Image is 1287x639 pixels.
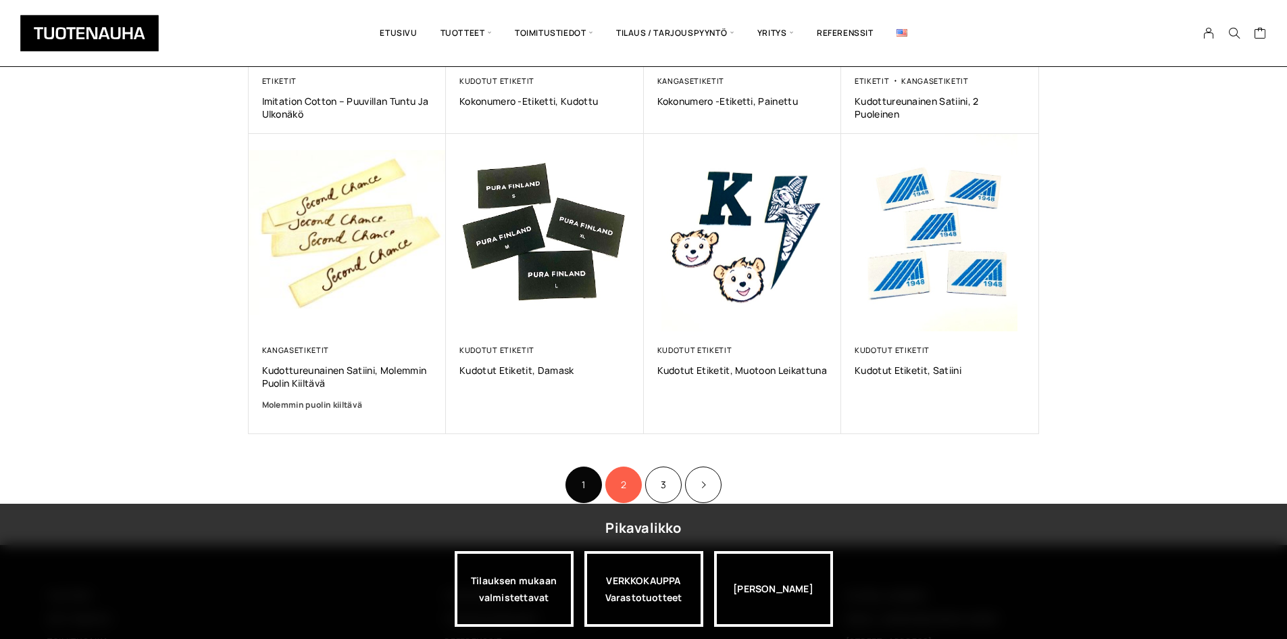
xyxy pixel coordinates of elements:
[897,29,907,37] img: English
[645,467,682,503] a: Sivu 3
[746,10,805,56] span: Yritys
[368,10,428,56] a: Etusivu
[459,345,534,355] a: Kudotut etiketit
[262,399,363,410] b: Molemmin puolin kiiltävä
[605,10,746,56] span: Tilaus / Tarjouspyyntö
[262,95,433,120] a: Imitation Cotton – puuvillan tuntu ja ulkonäkö
[657,364,828,377] a: Kudotut etiketit, muotoon leikattuna
[262,76,297,86] a: Etiketit
[657,345,732,355] a: Kudotut etiketit
[262,398,433,412] a: Molemmin puolin kiiltävä
[455,551,574,627] a: Tilauksen mukaan valmistettavat
[605,467,642,503] a: Sivu 2
[714,551,833,627] div: [PERSON_NAME]
[855,364,1026,377] a: Kudotut etiketit, satiini
[657,76,725,86] a: Kangasetiketit
[584,551,703,627] a: VERKKOKAUPPAVarastotuotteet
[262,345,330,355] a: Kangasetiketit
[1221,27,1247,39] button: Search
[805,10,885,56] a: Referenssit
[249,465,1039,504] nav: Product Pagination
[429,10,503,56] span: Tuotteet
[584,551,703,627] div: VERKKOKAUPPA Varastotuotteet
[1196,27,1222,39] a: My Account
[1254,26,1267,43] a: Cart
[657,95,828,108] a: Kokonumero -etiketti, Painettu
[459,95,630,108] a: Kokonumero -etiketti, Kudottu
[503,10,605,56] span: Toimitustiedot
[459,76,534,86] a: Kudotut etiketit
[565,467,602,503] span: Sivu 1
[855,95,1026,120] a: Kudottureunainen satiini, 2 puoleinen
[20,15,159,51] img: Tuotenauha Oy
[262,364,433,389] a: Kudottureunainen satiini, molemmin puolin kiiltävä
[855,345,930,355] a: Kudotut etiketit
[855,76,890,86] a: Etiketit
[459,364,630,377] a: Kudotut etiketit, Damask
[901,76,969,86] a: Kangasetiketit
[605,516,681,540] div: Pikavalikko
